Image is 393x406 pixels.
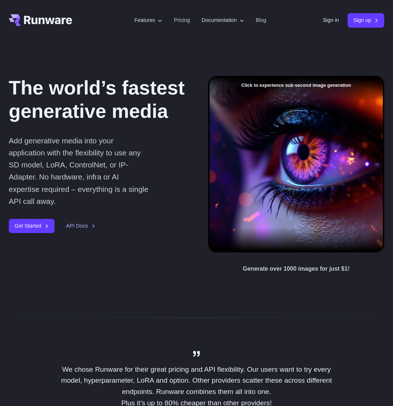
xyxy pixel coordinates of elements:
label: Features [134,16,162,24]
a: Get Started [9,219,55,233]
h1: The world’s fastest generative media [9,76,185,123]
p: Generate over 1000 images for just $1! [243,264,349,274]
a: Go to / [9,14,72,26]
p: Add generative media into your application with the flexibility to use any SD model, LoRA, Contro... [9,135,150,208]
a: Sign up [348,13,384,27]
label: Documentation [202,16,244,24]
a: API Docs [66,222,95,230]
a: Sign in [323,16,339,24]
a: Pricing [174,16,190,24]
a: Blog [256,16,266,24]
